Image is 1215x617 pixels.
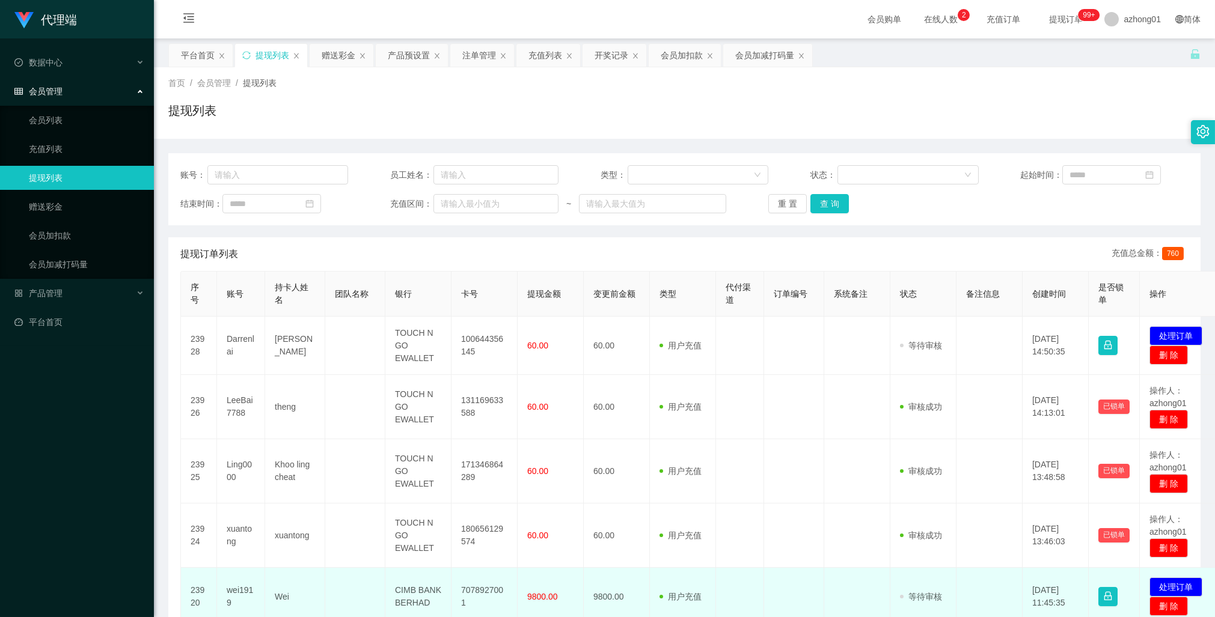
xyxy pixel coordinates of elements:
span: 60.00 [527,341,548,350]
button: 删 除 [1149,538,1188,558]
div: 会员加扣款 [661,44,703,67]
span: 用户充值 [660,402,702,412]
span: 60.00 [527,402,548,412]
td: [PERSON_NAME] [265,317,325,375]
span: 账号： [180,169,207,181]
span: 充值区间： [390,198,433,210]
span: 用户充值 [660,592,702,601]
a: 图标: dashboard平台首页 [14,310,144,334]
td: 60.00 [584,317,650,375]
a: 会员列表 [29,108,144,132]
td: 23926 [181,375,217,439]
td: 23925 [181,439,217,503]
div: 注单管理 [462,44,496,67]
span: 760 [1162,247,1184,260]
input: 请输入最小值为 [433,194,559,213]
sup: 2 [958,9,970,21]
span: 9800.00 [527,592,558,601]
button: 删 除 [1149,410,1188,429]
div: 平台首页 [181,44,215,67]
i: 图标: close [293,52,300,59]
h1: 代理端 [41,1,77,39]
span: 状态 [900,289,917,299]
i: 图标: menu-fold [168,1,209,39]
td: theng [265,375,325,439]
span: 序号 [191,282,199,305]
span: 类型 [660,289,676,299]
span: 操作人：azhong01 [1149,514,1187,536]
span: 60.00 [527,466,548,476]
a: 会员加扣款 [29,223,144,248]
span: 订单编号 [774,289,807,299]
span: 员工姓名： [390,169,433,181]
td: Darrenlai [217,317,265,375]
td: xuantong [265,503,325,568]
span: 状态： [810,169,837,181]
span: 审核成功 [900,530,942,540]
td: LeeBai7788 [217,375,265,439]
td: Ling0000 [217,439,265,503]
td: 23924 [181,503,217,568]
span: 结束时间： [180,198,222,210]
i: 图标: unlock [1190,49,1201,59]
i: 图标: check-circle-o [14,58,23,67]
span: 起始时间： [1020,169,1062,181]
span: / [190,78,192,88]
i: 图标: sync [242,51,251,59]
span: 团队名称 [335,289,369,299]
h1: 提现列表 [168,102,216,120]
i: 图标: calendar [1145,171,1154,179]
span: 操作人：azhong01 [1149,450,1187,472]
button: 已锁单 [1098,528,1130,543]
td: 60.00 [584,503,650,568]
i: 图标: close [433,52,441,59]
span: ~ [559,198,580,210]
button: 查 询 [810,194,849,213]
span: 产品管理 [14,288,63,298]
button: 图标: lock [1098,587,1118,606]
i: 图标: global [1175,15,1184,23]
i: 图标: appstore-o [14,289,23,297]
span: 系统备注 [834,289,868,299]
a: 会员加减打码量 [29,252,144,276]
td: TOUCH N GO EWALLET [385,439,451,503]
div: 产品预设置 [388,44,430,67]
i: 图标: close [706,52,714,59]
span: 卡号 [461,289,478,299]
td: 180656129574 [451,503,518,568]
span: 数据中心 [14,58,63,67]
a: 充值列表 [29,137,144,161]
i: 图标: table [14,87,23,96]
span: 创建时间 [1032,289,1066,299]
span: 充值订单 [981,15,1026,23]
i: 图标: calendar [305,199,314,208]
td: TOUCH N GO EWALLET [385,503,451,568]
td: [DATE] 13:46:03 [1023,503,1089,568]
span: 用户充值 [660,466,702,476]
span: 账号 [227,289,243,299]
span: 会员管理 [197,78,231,88]
sup: 1212 [1078,9,1100,21]
span: 等待审核 [900,341,942,350]
i: 图标: close [359,52,366,59]
td: xuantong [217,503,265,568]
div: 赠送彩金 [322,44,355,67]
button: 处理订单 [1149,326,1202,345]
span: 在线人数 [918,15,964,23]
img: logo.9652507e.png [14,12,34,29]
span: 60.00 [527,530,548,540]
input: 请输入最大值为 [579,194,726,213]
td: 131169633588 [451,375,518,439]
span: 操作人：azhong01 [1149,386,1187,408]
span: 用户充值 [660,530,702,540]
span: 等待审核 [900,592,942,601]
span: 是否锁单 [1098,282,1124,305]
span: 银行 [395,289,412,299]
button: 删 除 [1149,345,1188,365]
i: 图标: down [964,171,972,180]
span: 类型： [601,169,628,181]
td: 100644356145 [451,317,518,375]
div: 充值总金额： [1112,247,1189,261]
span: 提现订单列表 [180,247,238,261]
span: 提现列表 [243,78,277,88]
